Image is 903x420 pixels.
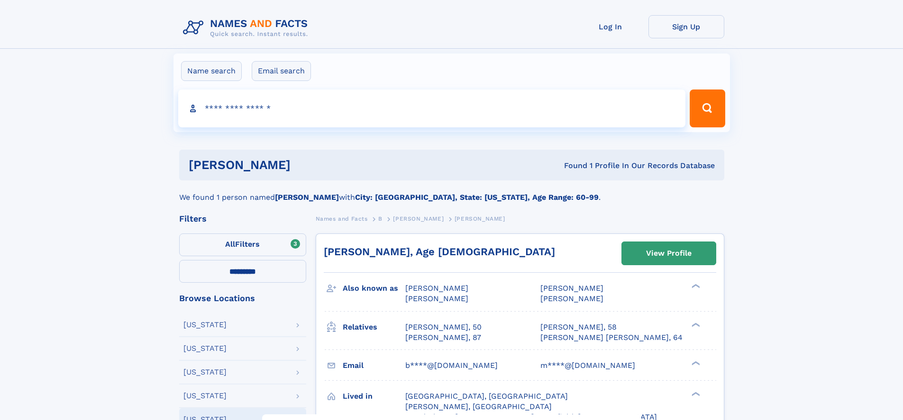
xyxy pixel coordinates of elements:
[405,322,482,332] a: [PERSON_NAME], 50
[343,388,405,404] h3: Lived in
[540,332,683,343] a: [PERSON_NAME] [PERSON_NAME], 64
[316,213,368,224] a: Names and Facts
[689,322,701,328] div: ❯
[646,242,692,264] div: View Profile
[225,240,235,249] span: All
[183,368,227,376] div: [US_STATE]
[378,213,383,224] a: B
[179,15,316,41] img: Logo Names and Facts
[540,284,603,293] span: [PERSON_NAME]
[343,319,405,335] h3: Relatives
[405,332,481,343] a: [PERSON_NAME], 87
[622,242,716,265] a: View Profile
[189,159,428,171] h1: [PERSON_NAME]
[179,214,306,223] div: Filters
[427,161,715,171] div: Found 1 Profile In Our Records Database
[179,233,306,256] label: Filters
[689,360,701,366] div: ❯
[183,321,227,329] div: [US_STATE]
[573,15,648,38] a: Log In
[183,392,227,400] div: [US_STATE]
[183,345,227,352] div: [US_STATE]
[179,180,724,203] div: We found 1 person named with .
[540,294,603,303] span: [PERSON_NAME]
[405,392,568,401] span: [GEOGRAPHIC_DATA], [GEOGRAPHIC_DATA]
[324,246,555,258] a: [PERSON_NAME], Age [DEMOGRAPHIC_DATA]
[690,89,725,127] button: Search Button
[343,357,405,374] h3: Email
[179,294,306,303] div: Browse Locations
[405,284,468,293] span: [PERSON_NAME]
[178,89,686,127] input: search input
[393,213,444,224] a: [PERSON_NAME]
[648,15,724,38] a: Sign Up
[378,215,383,222] span: B
[540,322,617,332] a: [PERSON_NAME], 58
[689,283,701,289] div: ❯
[393,215,444,222] span: [PERSON_NAME]
[689,391,701,397] div: ❯
[252,61,311,81] label: Email search
[405,294,468,303] span: [PERSON_NAME]
[181,61,242,81] label: Name search
[405,402,552,411] span: [PERSON_NAME], [GEOGRAPHIC_DATA]
[455,215,505,222] span: [PERSON_NAME]
[343,280,405,296] h3: Also known as
[355,193,599,202] b: City: [GEOGRAPHIC_DATA], State: [US_STATE], Age Range: 60-99
[275,193,339,202] b: [PERSON_NAME]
